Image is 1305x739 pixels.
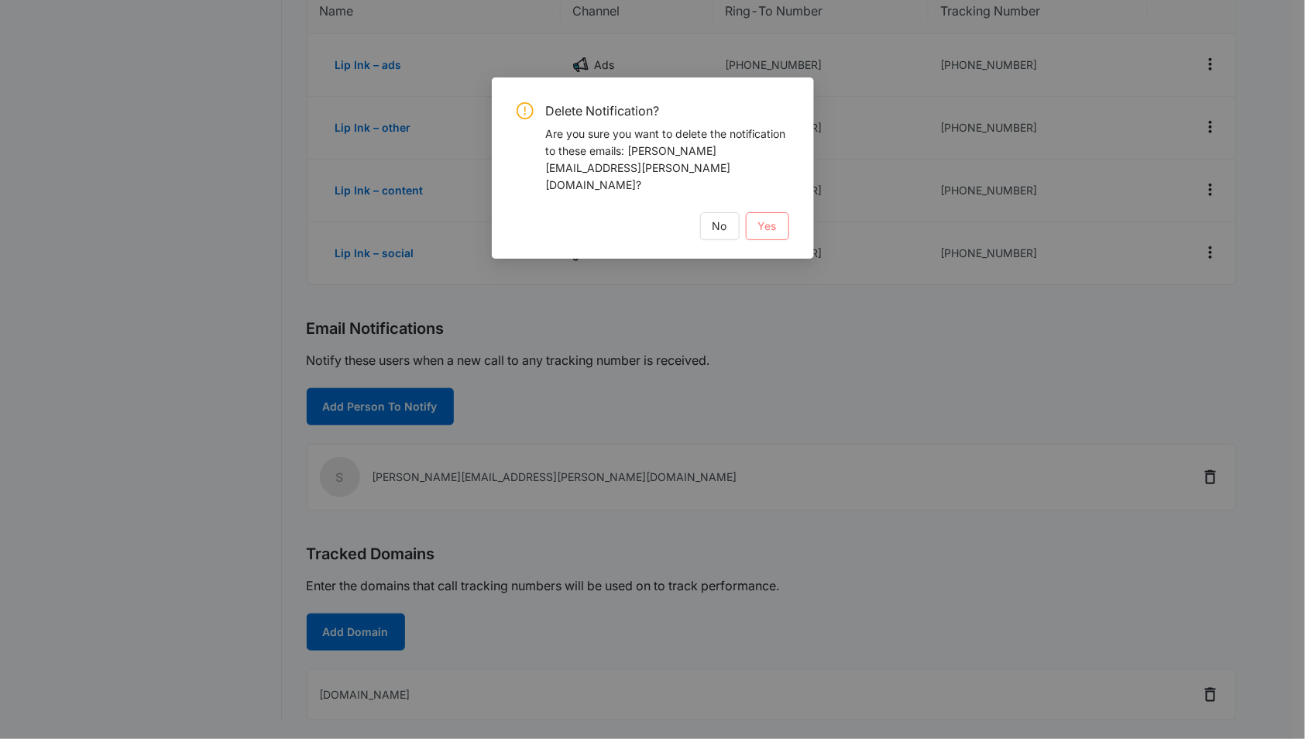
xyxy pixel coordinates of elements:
span: Delete Notification? [546,102,789,119]
span: exclamation-circle [517,102,534,119]
span: No [713,218,727,235]
button: Yes [746,212,789,240]
div: Are you sure you want to delete the notification to these emails: [PERSON_NAME][EMAIL_ADDRESS][PE... [546,125,789,194]
button: No [700,212,740,240]
span: Yes [758,218,777,235]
